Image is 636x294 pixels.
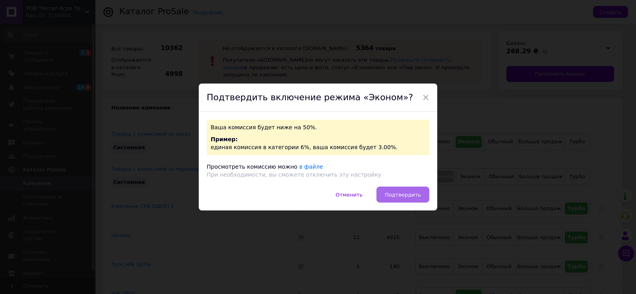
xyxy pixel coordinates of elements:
span: Отменить [335,192,363,198]
span: При необходимости, вы сможете отключить эту настройку [207,171,381,178]
span: Подтвердить [385,192,421,198]
a: в файле [299,164,323,170]
span: единая комиссия в категории 6%, ваша комиссия будет 3.00%. [211,144,398,150]
span: Ваша комиссия будет ниже на 50%. [211,124,317,130]
span: Пример: [211,136,238,142]
button: Отменить [327,187,371,202]
span: Просмотреть комиссию можно [207,164,297,170]
div: Подтвердить включение режима «Эконом»? [199,84,437,112]
span: × [422,91,429,104]
button: Подтвердить [376,187,429,202]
